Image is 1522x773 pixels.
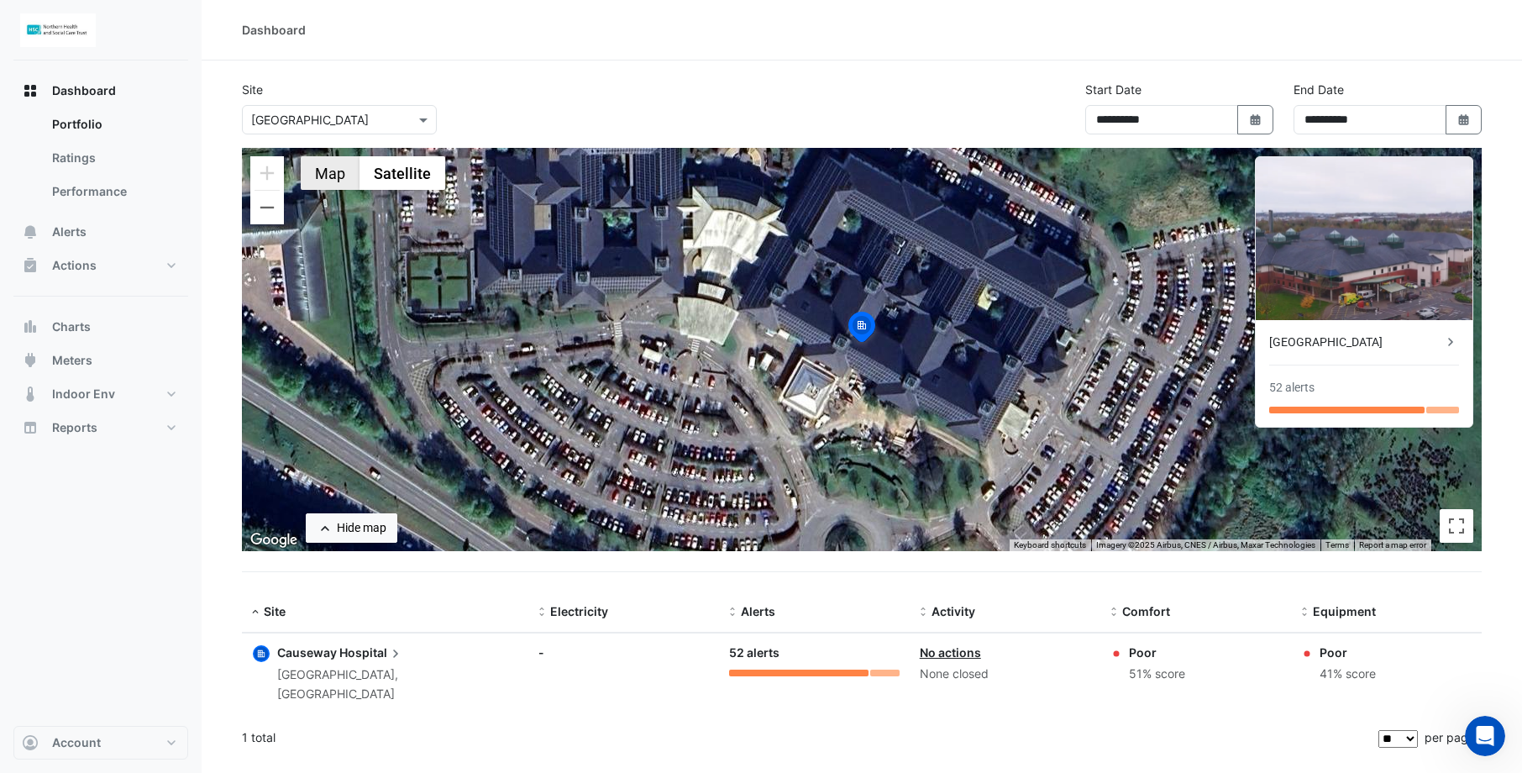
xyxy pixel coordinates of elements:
[264,604,286,618] span: Site
[277,665,518,704] div: [GEOGRAPHIC_DATA], [GEOGRAPHIC_DATA]
[741,604,775,618] span: Alerts
[13,344,188,377] button: Meters
[1248,113,1263,127] fa-icon: Select Date
[13,215,188,249] button: Alerts
[22,257,39,274] app-icon: Actions
[843,309,880,350] img: site-pin-selected.svg
[360,156,445,190] button: Show satellite imagery
[52,318,91,335] span: Charts
[1465,716,1505,756] iframe: Intercom live chat
[13,249,188,282] button: Actions
[306,513,397,543] button: Hide map
[22,386,39,402] app-icon: Indoor Env
[39,175,188,208] a: Performance
[52,734,101,751] span: Account
[242,717,1375,759] div: 1 total
[1456,113,1472,127] fa-icon: Select Date
[1320,665,1376,684] div: 41% score
[550,604,608,618] span: Electricity
[22,82,39,99] app-icon: Dashboard
[13,411,188,444] button: Reports
[13,108,188,215] div: Dashboard
[1014,539,1086,551] button: Keyboard shortcuts
[1440,509,1473,543] button: Toggle fullscreen view
[246,529,302,551] a: Open this area in Google Maps (opens a new window)
[1294,81,1344,98] label: End Date
[277,645,337,660] span: Causeway
[20,13,96,47] img: Company Logo
[920,665,1090,684] div: None closed
[301,156,360,190] button: Show street map
[52,386,115,402] span: Indoor Env
[250,191,284,224] button: Zoom out
[52,419,97,436] span: Reports
[39,141,188,175] a: Ratings
[22,318,39,335] app-icon: Charts
[242,81,263,98] label: Site
[538,644,709,661] div: -
[1269,379,1315,397] div: 52 alerts
[250,156,284,190] button: Zoom in
[1096,540,1315,550] span: Imagery ©2025 Airbus, CNES / Airbus, Maxar Technologies
[1256,157,1472,320] img: Causeway Hospital
[22,223,39,240] app-icon: Alerts
[1313,604,1376,618] span: Equipment
[1129,644,1185,661] div: Poor
[13,377,188,411] button: Indoor Env
[1129,665,1185,684] div: 51% score
[339,644,404,662] span: Hospital
[39,108,188,141] a: Portfolio
[52,223,87,240] span: Alerts
[920,645,981,660] a: No actions
[729,644,900,663] div: 52 alerts
[337,519,386,537] div: Hide map
[1359,540,1426,550] a: Report a map error
[13,726,188,760] button: Account
[52,352,92,369] span: Meters
[22,419,39,436] app-icon: Reports
[1425,730,1475,744] span: per page
[1325,540,1349,550] a: Terms (opens in new tab)
[52,82,116,99] span: Dashboard
[1122,604,1170,618] span: Comfort
[1269,334,1442,351] div: [GEOGRAPHIC_DATA]
[13,74,188,108] button: Dashboard
[22,352,39,369] app-icon: Meters
[13,310,188,344] button: Charts
[1085,81,1141,98] label: Start Date
[52,257,97,274] span: Actions
[1320,644,1376,661] div: Poor
[246,529,302,551] img: Google
[932,604,975,618] span: Activity
[242,21,306,39] div: Dashboard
